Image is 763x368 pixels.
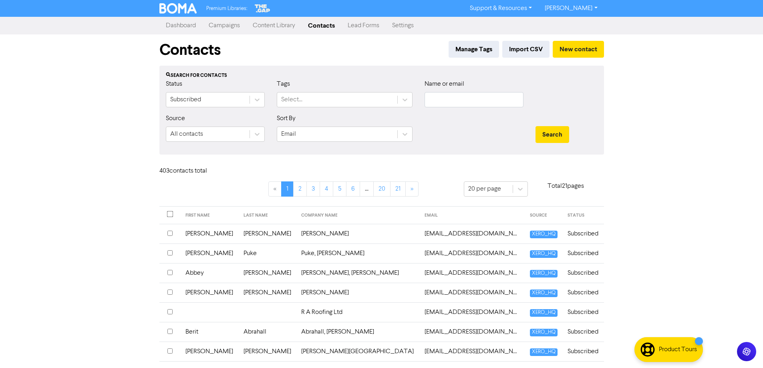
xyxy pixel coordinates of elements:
div: 20 per page [468,184,501,194]
span: XERO_HQ [530,270,558,278]
td: [PERSON_NAME] [181,342,239,361]
td: Subscribed [563,243,604,263]
th: FIRST NAME [181,207,239,224]
td: [PERSON_NAME] [181,283,239,302]
a: Content Library [246,18,302,34]
td: [PERSON_NAME] [239,263,297,283]
a: Page 20 [373,181,391,197]
td: Subscribed [563,302,604,322]
td: [PERSON_NAME][GEOGRAPHIC_DATA] [296,342,420,361]
td: [PERSON_NAME], [PERSON_NAME] [296,263,420,283]
td: accounts@nfn.co.nz [420,283,525,302]
p: Total 21 pages [528,181,604,191]
a: Page 2 [293,181,307,197]
a: Support & Resources [463,2,538,15]
a: » [405,181,419,197]
a: Page 5 [333,181,346,197]
td: Abrahall, [PERSON_NAME] [296,322,420,342]
td: 123kidikidi@gmail.com [420,224,525,243]
label: Tags [277,79,290,89]
td: Subscribed [563,263,604,283]
button: Import CSV [502,41,550,58]
div: Search for contacts [166,72,598,79]
div: All contacts [170,129,203,139]
a: Page 6 [346,181,360,197]
td: [PERSON_NAME] [181,243,239,263]
span: XERO_HQ [530,290,558,297]
button: Search [536,126,569,143]
label: Source [166,114,185,123]
td: Puke, [PERSON_NAME] [296,243,420,263]
th: STATUS [563,207,604,224]
td: [PERSON_NAME] [181,224,239,243]
label: Status [166,79,182,89]
td: accounts@waihekedistilling.co.nz [420,342,525,361]
th: COMPANY NAME [296,207,420,224]
td: accounts@smalljobvan.co.nz [420,322,525,342]
td: Abrahall [239,322,297,342]
span: Premium Libraries: [206,6,247,11]
label: Sort By [277,114,296,123]
h6: 403 contact s total [159,167,223,175]
label: Name or email [425,79,464,89]
a: Dashboard [159,18,202,34]
td: Subscribed [563,342,604,361]
a: Page 21 [390,181,406,197]
td: Puke [239,243,297,263]
a: [PERSON_NAME] [538,2,604,15]
a: Page 3 [306,181,320,197]
img: BOMA Logo [159,3,197,14]
th: SOURCE [525,207,563,224]
th: EMAIL [420,207,525,224]
span: XERO_HQ [530,348,558,356]
button: New contact [553,41,604,58]
span: XERO_HQ [530,250,558,258]
span: XERO_HQ [530,309,558,317]
td: aaronpuke71@gmail.com [420,243,525,263]
td: Abbey [181,263,239,283]
a: Page 4 [320,181,333,197]
td: Subscribed [563,224,604,243]
div: Subscribed [170,95,201,105]
img: The Gap [254,3,271,14]
div: Email [281,129,296,139]
td: accounts@raroofing.co.nz [420,302,525,322]
td: Berit [181,322,239,342]
td: [PERSON_NAME] [296,224,420,243]
td: R A Roofing Ltd [296,302,420,322]
a: Lead Forms [341,18,386,34]
span: XERO_HQ [530,329,558,336]
td: Subscribed [563,283,604,302]
td: [PERSON_NAME] [239,224,297,243]
button: Manage Tags [449,41,499,58]
a: Page 1 is your current page [281,181,294,197]
a: Settings [386,18,420,34]
th: LAST NAME [239,207,297,224]
span: XERO_HQ [530,231,558,238]
a: Contacts [302,18,341,34]
h1: Contacts [159,41,221,59]
td: abbey@topgatemarketing.co.nz [420,263,525,283]
td: Subscribed [563,322,604,342]
iframe: Chat Widget [723,330,763,368]
td: [PERSON_NAME] [296,283,420,302]
a: Campaigns [202,18,246,34]
div: Select... [281,95,302,105]
td: [PERSON_NAME] [239,342,297,361]
td: [PERSON_NAME] [239,283,297,302]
